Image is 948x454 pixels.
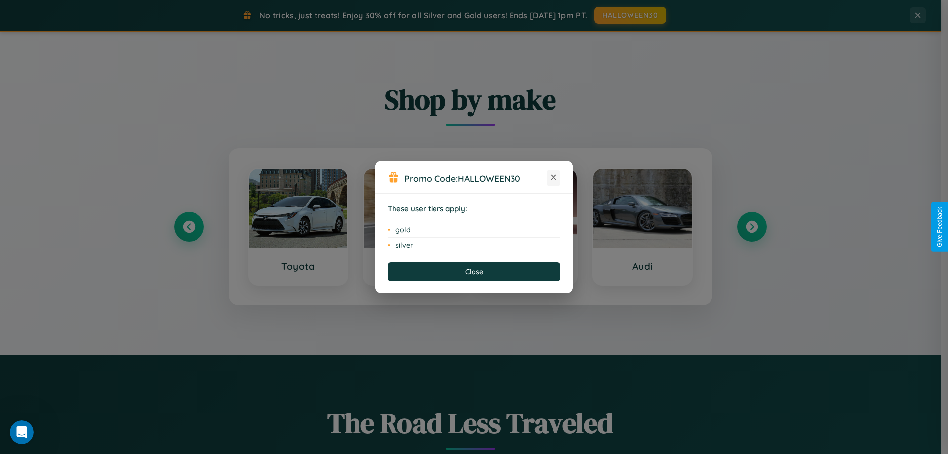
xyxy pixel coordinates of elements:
button: Close [388,262,560,281]
h3: Promo Code: [404,173,547,184]
b: HALLOWEEN30 [458,173,520,184]
li: silver [388,238,560,252]
iframe: Intercom live chat [10,420,34,444]
div: Give Feedback [936,207,943,247]
strong: These user tiers apply: [388,204,467,213]
li: gold [388,222,560,238]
